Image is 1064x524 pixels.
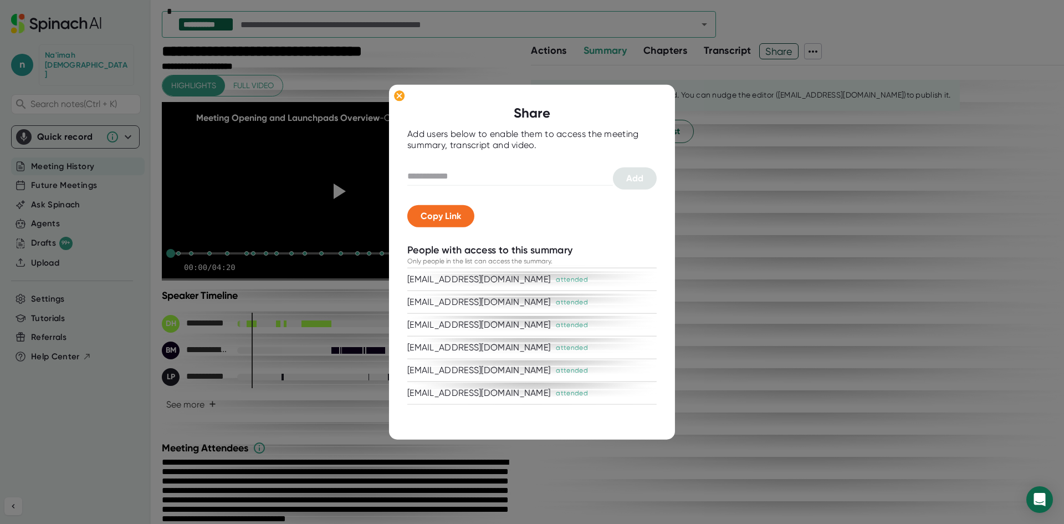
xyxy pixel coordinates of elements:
div: [EMAIL_ADDRESS][DOMAIN_NAME] [407,388,550,399]
div: attended [556,297,587,307]
div: [EMAIL_ADDRESS][DOMAIN_NAME] [407,297,550,308]
span: Copy Link [421,210,461,221]
div: Add users below to enable them to access the meeting summary, transcript and video. [407,128,657,150]
b: Share [514,104,550,120]
button: Copy Link [407,205,474,227]
div: [EMAIL_ADDRESS][DOMAIN_NAME] [407,342,550,353]
div: Open Intercom Messenger [1026,486,1053,513]
button: Add [613,167,657,189]
div: [EMAIL_ADDRESS][DOMAIN_NAME] [407,274,550,285]
div: Only people in the list can access the summary. [407,256,553,266]
div: [EMAIL_ADDRESS][DOMAIN_NAME] [407,365,550,376]
div: attended [556,274,587,284]
div: [EMAIL_ADDRESS][DOMAIN_NAME] [407,319,550,330]
span: Add [626,172,643,183]
div: attended [556,365,587,375]
div: People with access to this summary [407,243,572,256]
div: attended [556,343,587,353]
div: attended [556,320,587,330]
div: attended [556,388,587,398]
